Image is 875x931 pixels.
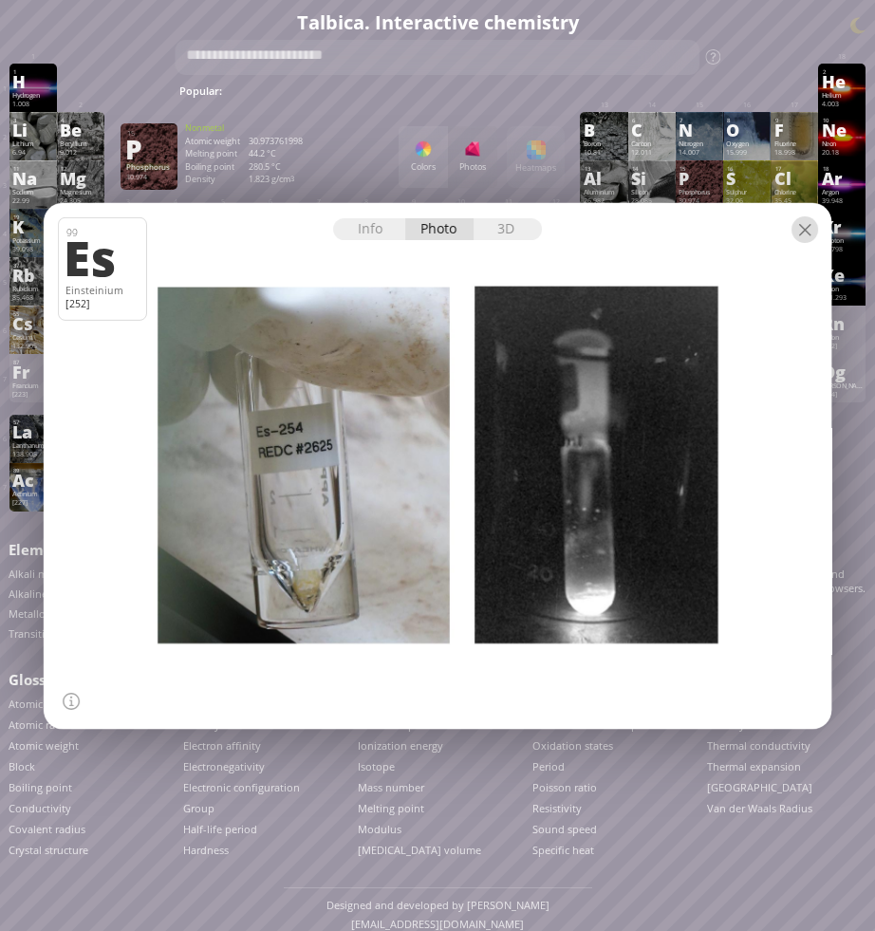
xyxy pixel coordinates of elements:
div: 10.81 [584,148,624,157]
div: Actinium [12,490,53,498]
div: 35.45 [774,196,815,205]
sub: 4 [430,86,436,99]
a: Half-life period [183,822,257,836]
div: 1.823 g/cm [249,174,313,185]
sub: 2 [372,86,378,99]
div: 39.948 [822,196,863,205]
div: 2 [823,68,863,76]
div: Francium [12,382,53,390]
a: Alkaline earth metal [9,587,106,601]
div: 138.905 [12,450,53,458]
div: 20.18 [822,148,863,157]
div: K [12,219,53,234]
div: 3D [474,218,542,240]
div: Phosphorus [679,188,719,196]
div: Cs [12,316,53,331]
div: Silicon [631,188,672,196]
a: Isotope [358,759,395,773]
div: [294] [822,390,863,399]
a: [MEDICAL_DATA] volume [358,843,481,857]
span: H O [360,80,392,99]
div: Oxygen [726,140,767,148]
div: 15.999 [726,148,767,157]
div: Fr [12,364,53,380]
div: Rubidium [12,285,53,293]
div: 12 [61,165,101,173]
div: [223] [12,390,53,399]
div: Chlorine [774,188,815,196]
div: Magnesium [60,188,101,196]
a: Hardness [183,843,229,857]
a: Atomic weight [9,738,79,753]
div: 15 [127,129,172,138]
div: Lithium [12,140,53,148]
div: 83.798 [822,245,863,253]
div: [252] [65,297,139,310]
div: 14.007 [679,148,719,157]
a: Atomic radius [9,717,76,732]
div: Rb [12,268,53,283]
div: 7 [680,117,719,124]
div: Li [12,122,53,138]
div: Lanthanum [12,441,53,450]
a: Boiling point [9,780,72,794]
a: Mass number [358,780,424,794]
div: 86 [823,310,863,318]
div: Sodium [12,188,53,196]
div: 87 [13,359,53,366]
div: Colors [399,163,448,172]
div: Nitrogen [679,140,719,148]
div: Melting point [185,148,250,159]
div: 57 [13,419,53,426]
h1: Element types [9,540,297,560]
h1: Talbica. Interactive chemistry [5,9,870,35]
div: Radon [822,333,863,342]
a: Metalloid [9,606,55,621]
div: Helium [822,91,863,100]
div: 85.468 [12,293,53,302]
sup: 3 [290,174,294,183]
div: Atomic weight [185,136,250,147]
div: 18 [823,165,863,173]
div: La [12,424,53,439]
div: Mg [60,171,101,186]
a: Van der Waals Radius [707,801,812,815]
a: Thermal conductivity [707,738,810,753]
div: 19 [13,214,53,221]
a: Atomic number [9,697,84,711]
div: Aluminium [584,188,624,196]
div: F [774,122,815,138]
div: Hydrogen [12,91,53,100]
div: 12.011 [631,148,672,157]
a: Block [9,759,35,773]
div: Cl [774,171,815,186]
div: 15 [680,165,719,173]
a: Poisson ratio [532,780,597,794]
a: Melting point [358,801,424,815]
div: Argon [822,188,863,196]
div: 1 [13,68,53,76]
div: 30.973761998 [249,136,313,147]
a: Oxidation states [532,738,613,753]
div: Ne [822,122,863,138]
div: Si [631,171,672,186]
a: Modulus [358,822,401,836]
div: Nonmetal [185,122,313,134]
div: 11 [13,165,53,173]
a: Alkali metal [9,567,65,581]
span: H SO [397,80,441,99]
span: H SO + NaOH [476,80,559,99]
h1: Glossary [9,670,866,690]
div: Cesium [12,333,53,342]
div: Xe [822,268,863,283]
div: 18.998 [774,148,815,157]
div: Al [584,171,624,186]
div: 99 [66,225,140,238]
div: Density [185,174,250,185]
div: 32.06 [726,196,767,205]
div: O [726,122,767,138]
div: Na [12,171,53,186]
div: 1.008 [12,100,53,108]
div: 4 [61,117,101,124]
a: Covalent radius [9,822,85,836]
